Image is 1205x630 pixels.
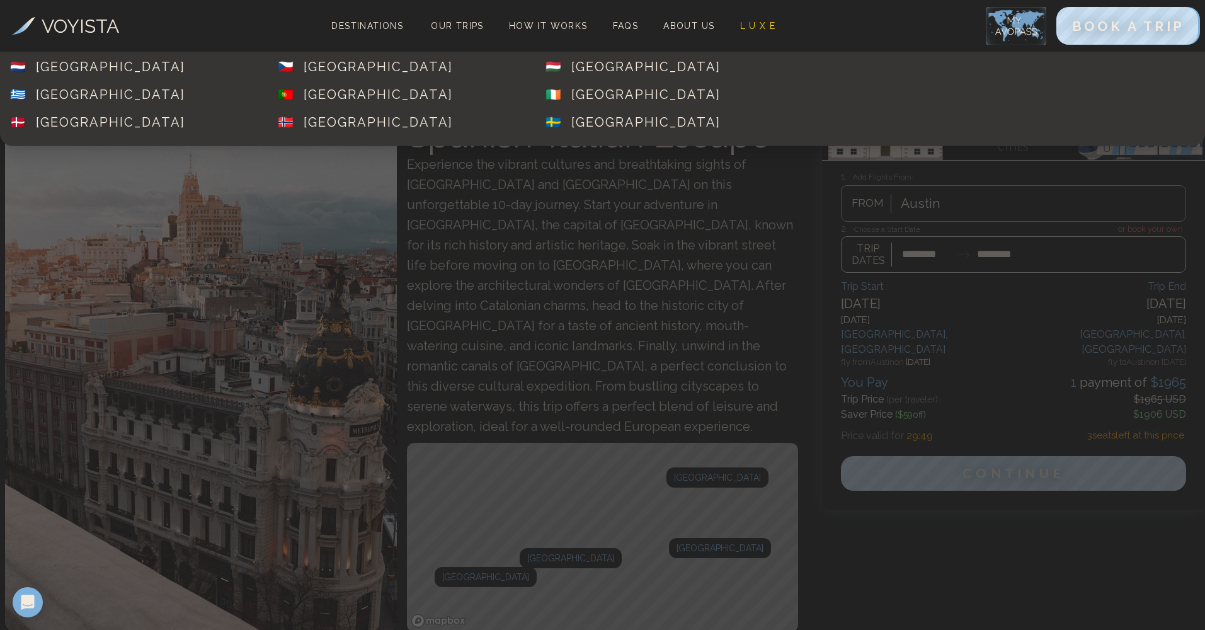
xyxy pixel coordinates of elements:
[304,86,453,103] div: [GEOGRAPHIC_DATA]
[10,86,36,103] div: 🇬🇷
[886,394,938,404] span: (per traveler)
[407,115,770,156] span: Spanish-Italian Escape
[268,53,535,81] a: 🇨🇿[GEOGRAPHIC_DATA]
[545,58,571,76] div: 🇭🇺
[1071,373,1186,392] div: payment of
[740,21,776,31] span: L U X E
[504,17,593,35] a: How It Works
[326,16,408,53] span: Destinations
[669,538,771,558] div: Map marker
[36,113,185,131] div: [GEOGRAPHIC_DATA]
[658,17,719,35] a: About Us
[841,169,1186,184] h3: Add Flights From:
[1134,393,1186,405] span: $1965 USD
[520,548,622,568] div: [GEOGRAPHIC_DATA]
[411,614,466,628] a: Mapbox homepage
[10,58,36,76] div: 🇳🇱
[268,81,535,108] a: 🇵🇹[GEOGRAPHIC_DATA]
[435,567,537,587] div: [GEOGRAPHIC_DATA]
[962,466,1065,481] span: Continue
[1071,375,1080,390] span: 1
[304,58,453,76] div: [GEOGRAPHIC_DATA]
[12,17,35,35] img: Voyista Logo
[906,357,930,367] span: [DATE]
[986,7,1046,45] img: My Account
[520,548,622,568] div: Map marker
[278,86,304,103] div: 🇵🇹
[1014,313,1186,328] div: [DATE]
[278,58,304,76] div: 🇨🇿
[12,12,119,40] a: VOYISTA
[426,17,489,35] a: Our Trips
[1014,327,1186,357] div: [GEOGRAPHIC_DATA] , [GEOGRAPHIC_DATA]
[841,456,1186,491] button: Continue
[545,113,571,131] div: 🇸🇪
[845,195,891,212] span: FROM
[666,467,768,488] div: Map marker
[841,222,1186,236] h4: or
[841,279,1014,294] div: Trip Start
[906,430,933,442] span: 29 : 49
[1014,357,1186,370] div: fly to Austin on [DATE]
[571,86,721,103] div: [GEOGRAPHIC_DATA]
[1056,21,1200,33] a: BOOK A TRIP
[431,21,484,31] span: Our Trips
[1147,375,1186,390] span: $ 1965
[304,113,453,131] div: [GEOGRAPHIC_DATA]
[535,108,803,136] a: 🇸🇪[GEOGRAPHIC_DATA]
[613,21,639,31] span: FAQs
[571,58,721,76] div: [GEOGRAPHIC_DATA]
[1133,408,1186,420] span: $1906 USD
[36,58,185,76] div: [GEOGRAPHIC_DATA]
[268,108,535,136] a: 🇳🇴[GEOGRAPHIC_DATA]
[841,392,938,407] div: Trip Price
[1056,7,1200,45] button: BOOK A TRIP
[36,86,185,103] div: [GEOGRAPHIC_DATA]
[10,113,36,131] div: 🇩🇰
[841,313,1014,328] div: [DATE]
[841,171,853,182] span: 1.
[841,373,888,392] div: You Pay
[1071,428,1186,444] div: 3 seat s left at this price.
[535,81,803,108] a: 🇮🇪[GEOGRAPHIC_DATA]
[841,407,926,422] div: Saver Price
[895,409,926,420] span: ($ 59 off)
[509,21,588,31] span: How It Works
[407,157,793,434] span: Experience the vibrant cultures and breathtaking sights of [GEOGRAPHIC_DATA] and [GEOGRAPHIC_DATA...
[841,357,1014,370] div: fly from Austin on
[545,86,571,103] div: 🇮🇪
[13,587,43,617] div: Open Intercom Messenger
[841,430,904,442] span: Price valid for
[608,17,644,35] a: FAQs
[663,21,714,31] span: About Us
[1014,279,1186,294] div: Trip End
[666,467,768,488] div: [GEOGRAPHIC_DATA]
[841,327,1014,357] div: [GEOGRAPHIC_DATA] , [GEOGRAPHIC_DATA]
[1014,294,1186,313] div: [DATE]
[535,53,803,81] a: 🇭🇺[GEOGRAPHIC_DATA]
[278,113,304,131] div: 🇳🇴
[669,538,771,558] div: [GEOGRAPHIC_DATA]
[435,567,537,587] div: Map marker
[571,113,721,131] div: [GEOGRAPHIC_DATA]
[42,12,119,40] h3: VOYISTA
[735,17,781,35] a: L U X E
[841,294,1014,313] div: [DATE]
[1072,18,1184,34] span: BOOK A TRIP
